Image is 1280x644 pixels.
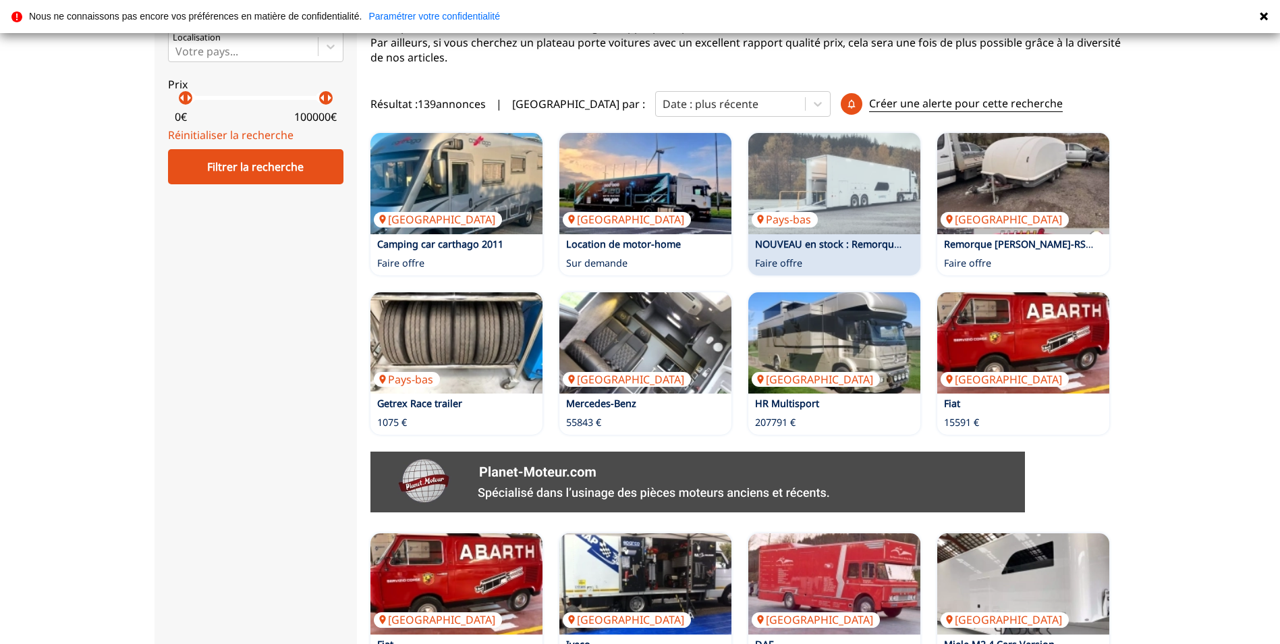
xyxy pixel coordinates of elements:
[374,612,502,627] p: [GEOGRAPHIC_DATA]
[314,90,331,106] p: arrow_left
[937,292,1109,394] a: Fiat[GEOGRAPHIC_DATA]
[377,238,503,250] a: Camping car carthago 2011
[294,109,337,124] p: 100000 €
[869,96,1063,111] p: Créer une alerte pour cette recherche
[752,372,880,387] p: [GEOGRAPHIC_DATA]
[937,133,1109,234] a: Remorque Brian James T-RS-T-301 à vendre ![GEOGRAPHIC_DATA]
[374,372,440,387] p: Pays-bas
[370,533,542,635] img: Fiat
[937,133,1109,234] img: Remorque Brian James T-RS-T-301 à vendre !
[937,533,1109,635] a: Miele M2 4 Cars Version[GEOGRAPHIC_DATA]
[748,133,920,234] img: NOUVEAU en stock : Remorque de course Burgers Double Deck GT Multi-Space, année 2025
[374,212,502,227] p: [GEOGRAPHIC_DATA]
[168,128,294,142] a: Réinitialiser la recherche
[566,238,681,250] a: Location de motor-home
[173,32,221,44] p: Localisation
[944,397,960,410] a: Fiat
[566,397,636,410] a: Mercedes-Benz
[755,397,819,410] a: HR Multisport
[755,257,802,270] p: Faire offre
[944,238,1161,250] a: Remorque [PERSON_NAME]-RS-T-301 à vendre !
[752,612,880,627] p: [GEOGRAPHIC_DATA]
[175,109,187,124] p: 0 €
[755,238,1178,250] a: NOUVEAU en stock : Remorque de course Burgers Double Deck GT Multi-Space, année 2025
[941,612,1069,627] p: [GEOGRAPHIC_DATA]
[29,11,362,21] p: Nous ne connaissons pas encore vos préférences en matière de confidentialité.
[368,11,500,21] a: Paramétrer votre confidentialité
[748,133,920,234] a: NOUVEAU en stock : Remorque de course Burgers Double Deck GT Multi-Space, année 2025Pays-bas
[566,416,601,429] p: 55843 €
[559,292,731,394] img: Mercedes-Benz
[748,292,920,394] img: HR Multisport
[370,533,542,635] a: Fiat[GEOGRAPHIC_DATA]
[377,257,424,270] p: Faire offre
[563,372,691,387] p: [GEOGRAPHIC_DATA]
[937,533,1109,635] img: Miele M2 4 Cars Version
[748,533,920,635] img: DAF
[321,90,337,106] p: arrow_right
[748,292,920,394] a: HR Multisport[GEOGRAPHIC_DATA]
[181,90,197,106] p: arrow_right
[370,97,486,111] span: Résultat : 139 annonces
[370,133,542,234] img: Camping car carthago 2011
[941,372,1069,387] p: [GEOGRAPHIC_DATA]
[377,416,407,429] p: 1075 €
[937,292,1109,394] img: Fiat
[944,257,991,270] p: Faire offre
[168,149,343,184] div: Filtrer la recherche
[175,45,178,57] input: Votre pays...
[941,212,1069,227] p: [GEOGRAPHIC_DATA]
[370,292,542,394] img: Getrex Race trailer
[563,212,691,227] p: [GEOGRAPHIC_DATA]
[370,292,542,394] a: Getrex Race trailerPays-bas
[748,533,920,635] a: DAF[GEOGRAPHIC_DATA]
[512,97,645,111] p: [GEOGRAPHIC_DATA] par :
[944,416,979,429] p: 15591 €
[174,90,190,106] p: arrow_left
[559,292,731,394] a: Mercedes-Benz[GEOGRAPHIC_DATA]
[755,416,796,429] p: 207791 €
[559,533,731,635] a: Iveco[GEOGRAPHIC_DATA]
[566,257,628,270] p: Sur demande
[563,612,691,627] p: [GEOGRAPHIC_DATA]
[559,133,731,234] img: Location de motor-home
[370,133,542,234] a: Camping car carthago 2011[GEOGRAPHIC_DATA]
[496,97,502,111] span: |
[559,133,731,234] a: Location de motor-home[GEOGRAPHIC_DATA]
[752,212,818,227] p: Pays-bas
[377,397,462,410] a: Getrex Race trailer
[559,533,731,635] img: Iveco
[168,77,343,92] p: Prix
